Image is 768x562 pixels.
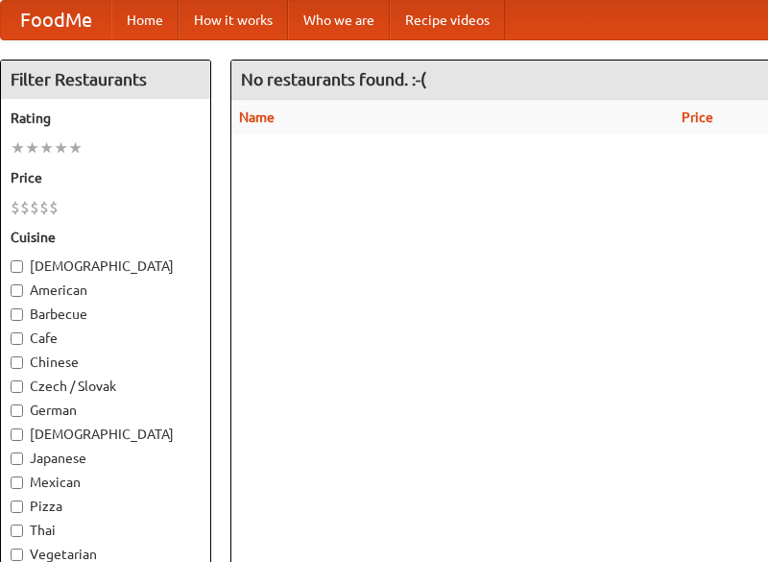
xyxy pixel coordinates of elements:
input: Japanese [11,452,23,465]
label: Barbecue [11,305,201,324]
h5: Rating [11,109,201,128]
label: Mexican [11,473,201,492]
a: Recipe videos [390,1,505,39]
input: Chinese [11,356,23,369]
li: $ [20,197,30,218]
li: $ [39,197,49,218]
li: ★ [11,137,25,159]
li: $ [11,197,20,218]
h4: Filter Restaurants [1,61,210,99]
ng-pluralize: No restaurants found. :-( [241,70,426,88]
input: Barbecue [11,308,23,321]
label: American [11,281,201,300]
h5: Cuisine [11,228,201,247]
input: Czech / Slovak [11,380,23,393]
a: Home [111,1,179,39]
li: ★ [39,137,54,159]
label: German [11,401,201,420]
input: Mexican [11,476,23,489]
label: [DEMOGRAPHIC_DATA] [11,257,201,276]
label: Japanese [11,449,201,468]
input: Thai [11,525,23,537]
label: [DEMOGRAPHIC_DATA] [11,425,201,444]
li: $ [30,197,39,218]
a: Who we are [288,1,390,39]
a: Name [239,110,275,125]
h5: Price [11,168,201,187]
input: Vegetarian [11,549,23,561]
input: American [11,284,23,297]
input: Pizza [11,501,23,513]
label: Cafe [11,329,201,348]
label: Thai [11,521,201,540]
li: ★ [25,137,39,159]
a: FoodMe [1,1,111,39]
label: Chinese [11,353,201,372]
a: How it works [179,1,288,39]
li: $ [49,197,59,218]
input: German [11,404,23,417]
li: ★ [68,137,83,159]
label: Czech / Slovak [11,377,201,396]
input: [DEMOGRAPHIC_DATA] [11,428,23,441]
input: [DEMOGRAPHIC_DATA] [11,260,23,273]
label: Pizza [11,497,201,516]
a: Price [682,110,713,125]
input: Cafe [11,332,23,345]
li: ★ [54,137,68,159]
